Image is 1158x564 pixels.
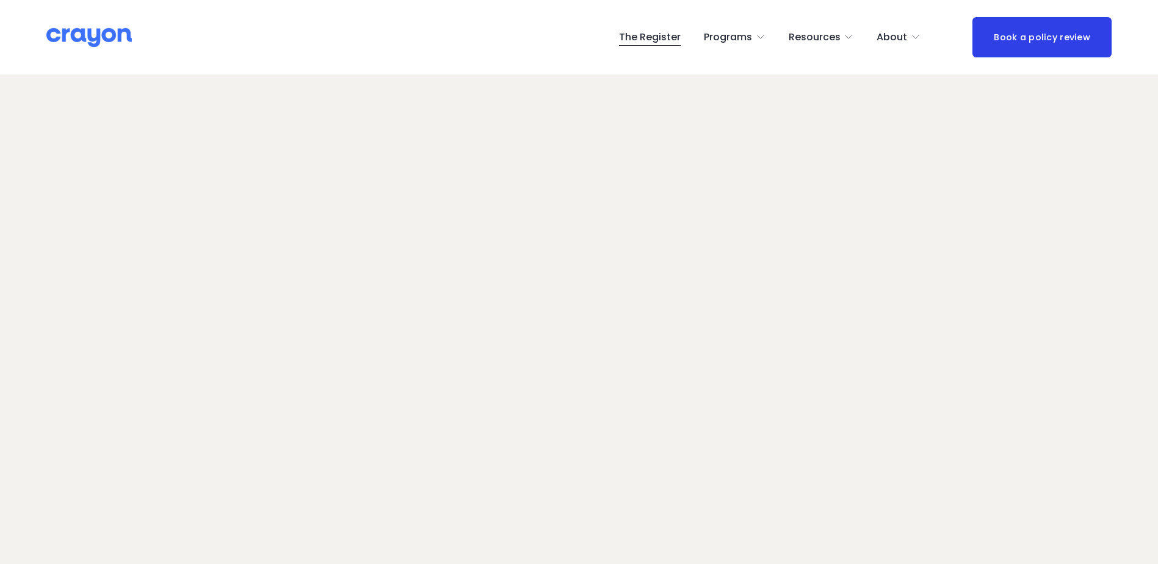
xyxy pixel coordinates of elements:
a: folder dropdown [704,27,765,47]
span: Programs [704,29,752,46]
span: About [877,29,907,46]
a: folder dropdown [877,27,921,47]
img: Crayon [46,27,132,48]
a: The Register [619,27,681,47]
a: Book a policy review [972,17,1112,57]
a: folder dropdown [789,27,854,47]
span: Resources [789,29,841,46]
